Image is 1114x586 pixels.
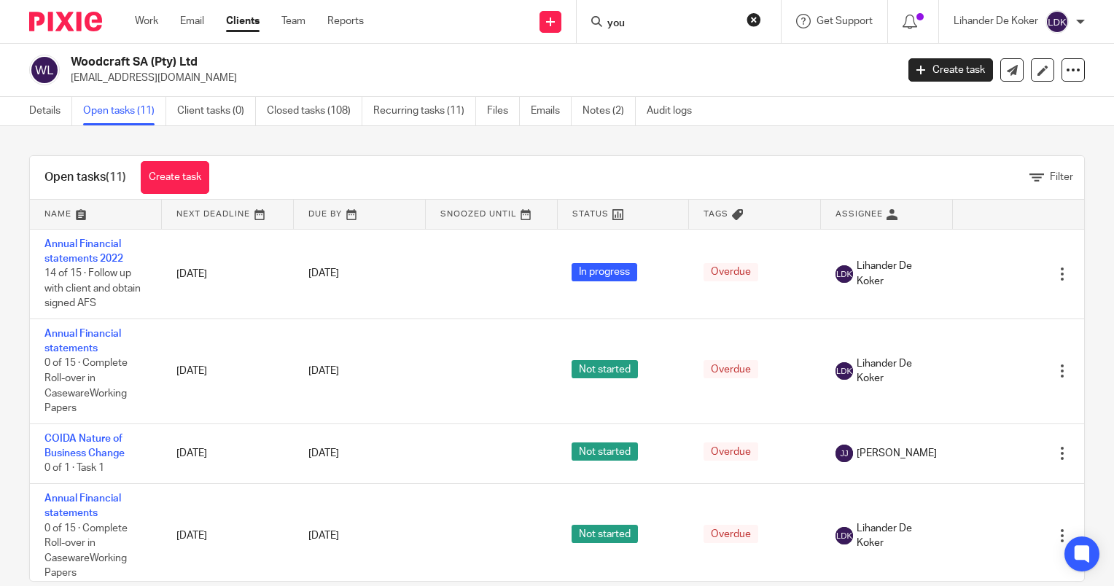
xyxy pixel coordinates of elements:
[44,523,128,579] span: 0 of 15 · Complete Roll-over in CasewareWorking Papers
[857,446,937,461] span: [PERSON_NAME]
[606,17,737,31] input: Search
[704,360,758,378] span: Overdue
[44,239,123,264] a: Annual Financial statements 2022
[71,55,723,70] h2: Woodcraft SA (Pty) Ltd
[908,58,993,82] a: Create task
[835,445,853,462] img: svg%3E
[1045,10,1069,34] img: svg%3E
[44,434,125,458] a: COIDA Nature of Business Change
[180,14,204,28] a: Email
[440,210,517,218] span: Snoozed Until
[572,263,637,281] span: In progress
[572,442,638,461] span: Not started
[44,329,121,353] a: Annual Financial statements
[704,525,758,543] span: Overdue
[71,71,887,85] p: [EMAIL_ADDRESS][DOMAIN_NAME]
[135,14,158,28] a: Work
[572,360,638,378] span: Not started
[835,527,853,544] img: svg%3E
[308,531,339,541] span: [DATE]
[29,12,102,31] img: Pixie
[267,97,362,125] a: Closed tasks (108)
[835,265,853,283] img: svg%3E
[647,97,703,125] a: Audit logs
[704,263,758,281] span: Overdue
[29,97,72,125] a: Details
[44,170,126,185] h1: Open tasks
[44,268,141,308] span: 14 of 15 · Follow up with client and obtain signed AFS
[1050,172,1073,182] span: Filter
[572,525,638,543] span: Not started
[704,442,758,461] span: Overdue
[373,97,476,125] a: Recurring tasks (11)
[327,14,364,28] a: Reports
[162,229,294,319] td: [DATE]
[177,97,256,125] a: Client tasks (0)
[44,359,128,414] span: 0 of 15 · Complete Roll-over in CasewareWorking Papers
[954,14,1038,28] p: Lihander De Koker
[162,319,294,423] td: [DATE]
[162,423,294,483] td: [DATE]
[44,493,121,518] a: Annual Financial statements
[308,448,339,458] span: [DATE]
[141,161,209,194] a: Create task
[704,210,728,218] span: Tags
[817,16,873,26] span: Get Support
[747,12,761,27] button: Clear
[44,464,104,474] span: 0 of 1 · Task 1
[583,97,636,125] a: Notes (2)
[857,521,938,551] span: Lihander De Koker
[29,55,60,85] img: svg%3E
[835,362,853,380] img: svg%3E
[487,97,520,125] a: Files
[308,366,339,376] span: [DATE]
[308,269,339,279] span: [DATE]
[857,356,938,386] span: Lihander De Koker
[226,14,260,28] a: Clients
[531,97,572,125] a: Emails
[857,259,938,289] span: Lihander De Koker
[572,210,609,218] span: Status
[83,97,166,125] a: Open tasks (11)
[281,14,305,28] a: Team
[106,171,126,183] span: (11)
